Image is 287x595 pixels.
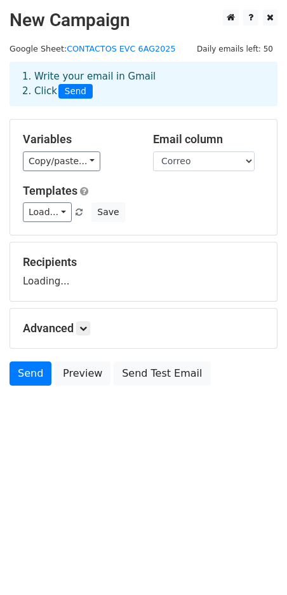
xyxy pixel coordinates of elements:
a: Preview [55,361,110,386]
a: Copy/paste... [23,151,100,171]
a: CONTACTOS EVC 6AG2025 [67,44,175,53]
h5: Recipients [23,255,264,269]
span: Send [58,84,93,99]
h2: New Campaign [10,10,277,31]
a: Send Test Email [114,361,210,386]
h5: Email column [153,132,264,146]
a: Templates [23,184,77,197]
h5: Advanced [23,321,264,335]
a: Daily emails left: 50 [192,44,277,53]
a: Send [10,361,51,386]
span: Daily emails left: 50 [192,42,277,56]
small: Google Sheet: [10,44,176,53]
button: Save [91,202,124,222]
div: Loading... [23,255,264,288]
a: Load... [23,202,72,222]
div: 1. Write your email in Gmail 2. Click [13,69,274,99]
h5: Variables [23,132,134,146]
